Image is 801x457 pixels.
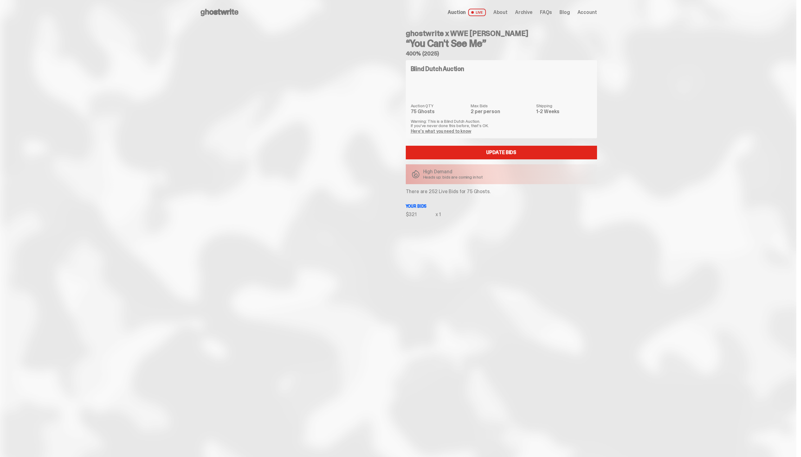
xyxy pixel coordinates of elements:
[471,104,532,108] dt: Max Bids
[411,128,471,134] a: Here's what you need to know
[448,10,466,15] span: Auction
[411,119,592,128] p: Warning: This is a Blind Dutch Auction. If you’ve never done this before, that’s OK.
[540,10,552,15] a: FAQs
[406,51,597,56] h5: 400% (2025)
[471,109,532,114] dd: 2 per person
[423,169,483,174] p: High Demand
[515,10,532,15] a: Archive
[406,212,436,217] div: $321
[406,146,597,159] a: Update Bids
[406,204,597,208] p: Your bids
[411,66,464,72] h4: Blind Dutch Auction
[493,10,508,15] a: About
[468,9,486,16] span: LIVE
[559,10,570,15] a: Blog
[436,212,441,217] div: x 1
[536,109,592,114] dd: 1-2 Weeks
[423,175,483,179] p: Heads up: bids are coming in hot
[406,30,597,37] h4: ghostwrite x WWE [PERSON_NAME]
[411,109,467,114] dd: 75 Ghosts
[577,10,597,15] a: Account
[448,9,486,16] a: Auction LIVE
[406,189,597,194] p: There are 252 Live Bids for 75 Ghosts.
[536,104,592,108] dt: Shipping
[406,38,597,48] h3: “You Can't See Me”
[411,104,467,108] dt: Auction QTY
